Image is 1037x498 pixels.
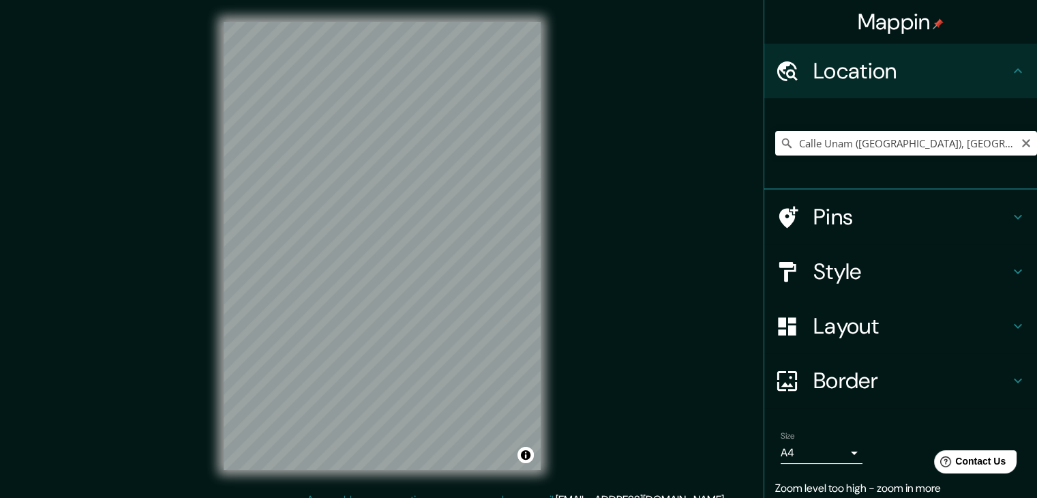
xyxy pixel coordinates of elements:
div: Location [764,44,1037,98]
div: Pins [764,190,1037,244]
h4: Border [813,367,1010,394]
h4: Mappin [858,8,944,35]
h4: Layout [813,312,1010,340]
button: Toggle attribution [517,447,534,463]
h4: Style [813,258,1010,285]
canvas: Map [224,22,541,470]
img: pin-icon.png [933,18,944,29]
div: Border [764,353,1037,408]
h4: Location [813,57,1010,85]
p: Zoom level too high - zoom in more [775,480,1026,497]
div: Style [764,244,1037,299]
iframe: Help widget launcher [916,445,1022,483]
div: Layout [764,299,1037,353]
input: Pick your city or area [775,131,1037,156]
h4: Pins [813,203,1010,231]
button: Clear [1021,136,1032,149]
label: Size [781,430,795,442]
div: A4 [781,442,862,464]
